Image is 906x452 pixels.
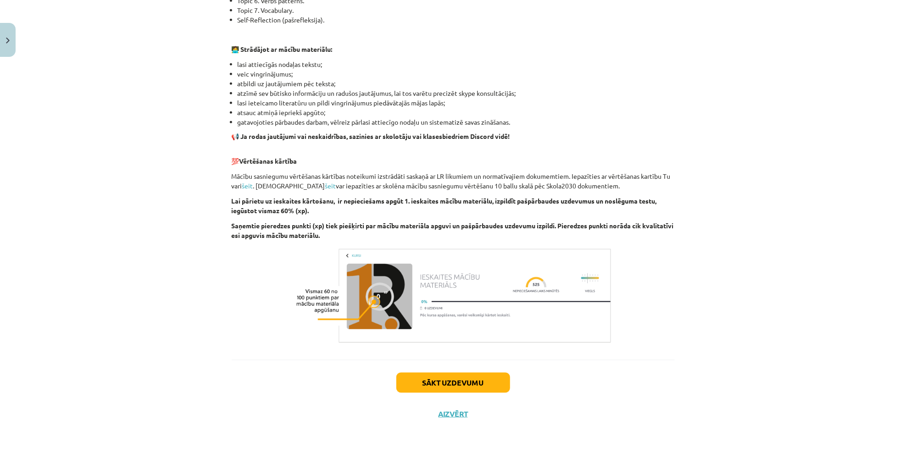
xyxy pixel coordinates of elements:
[232,197,657,215] b: Lai pārietu uz ieskaites kārtošanu, ir nepieciešams apgūt 1. ieskaites mācību materiālu, izpildīt...
[232,147,675,166] p: 💯
[238,98,675,108] li: lasi ieteicamo literatūru un pildi vingrinājumus piedāvātajās mājas lapās;
[238,6,675,15] li: Topic 7. Vocabulary.
[396,373,510,393] button: Sākt uzdevumu
[238,79,675,88] li: atbildi uz jautājumiem pēc teksta;
[238,60,675,69] li: lasi attiecīgās nodaļas tekstu;
[232,221,674,239] b: Saņemtie pieredzes punkti (xp) tiek piešķirti par mācību materiāla apguvi un pašpārbaudes uzdevum...
[238,88,675,98] li: atzīmē sev būtisko informāciju un radušos jautājumus, lai tos varētu precizēt skype konsultācijās;
[436,409,471,419] button: Aizvērt
[238,108,675,117] li: atsauc atmiņā iepriekš apgūto;
[238,15,675,25] li: Self-Reflection (pašrefleksija).
[242,182,253,190] a: šeit
[6,38,10,44] img: icon-close-lesson-0947bae3869378f0d4975bcd49f059093ad1ed9edebbc8119c70593378902aed.svg
[232,171,675,191] p: Mācību sasniegumu vērtēšanas kārtības noteikumi izstrādāti saskaņā ar LR likumiem un normatīvajie...
[238,117,675,127] li: gatavojoties pārbaudes darbam, vēlreiz pārlasi attiecīgo nodaļu un sistematizē savas zināšanas.
[239,157,297,165] b: Vērtēšanas kārtība
[238,69,675,79] li: veic vingrinājumus;
[325,182,336,190] a: šeit
[232,45,333,53] strong: 🧑‍💻 Strādājot ar mācību materiālu:
[232,132,510,140] strong: 📢 Ja rodas jautājumi vai neskaidrības, sazinies ar skolotāju vai klasesbiedriem Discord vidē!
